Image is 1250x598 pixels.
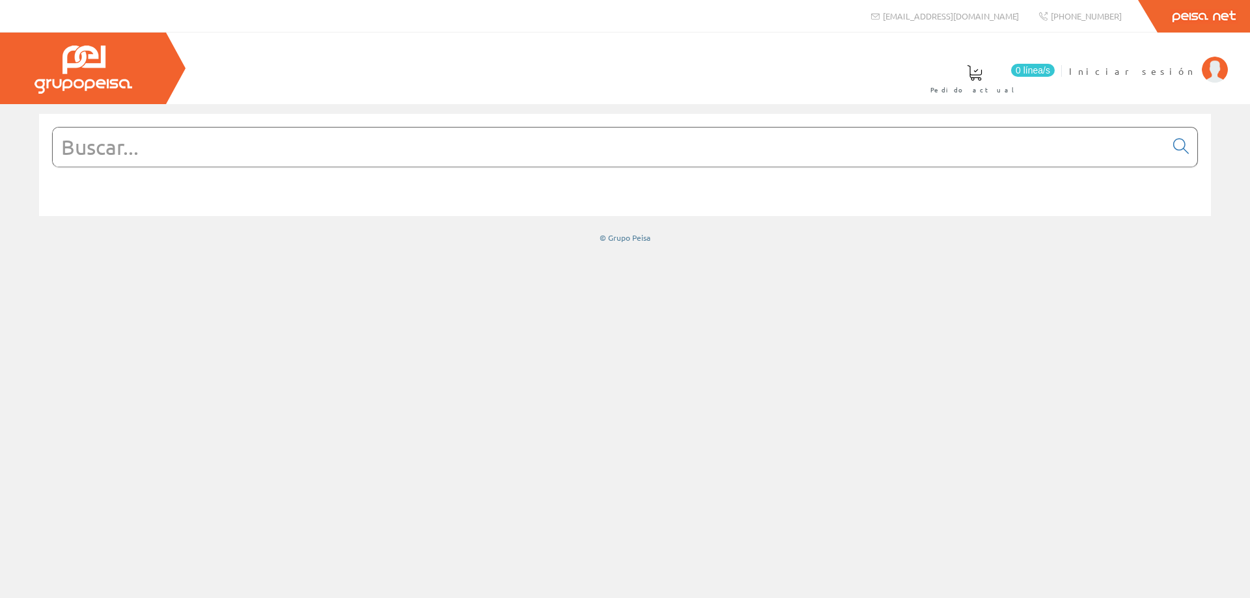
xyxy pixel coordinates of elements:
[1051,10,1122,21] span: [PHONE_NUMBER]
[930,83,1019,96] span: Pedido actual
[35,46,132,94] img: Grupo Peisa
[883,10,1019,21] span: [EMAIL_ADDRESS][DOMAIN_NAME]
[1069,64,1195,77] span: Iniciar sesión
[1069,54,1228,66] a: Iniciar sesión
[1011,64,1055,77] span: 0 línea/s
[53,128,1165,167] input: Buscar...
[39,232,1211,243] div: © Grupo Peisa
